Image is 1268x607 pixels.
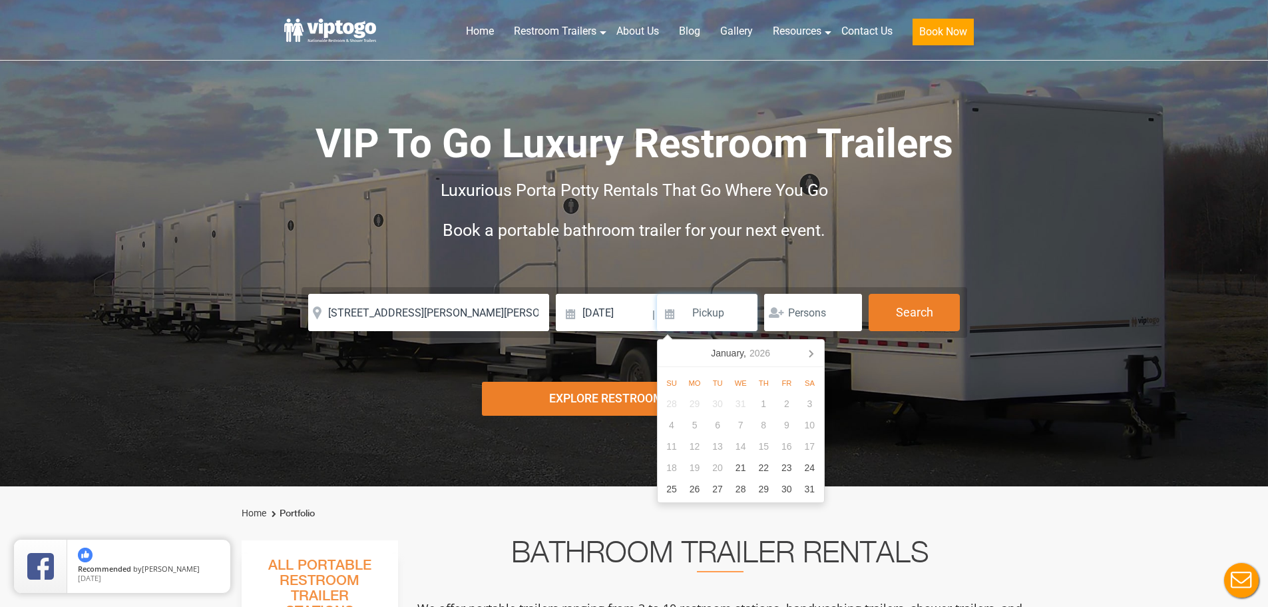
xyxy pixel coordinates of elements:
a: Resources [763,17,831,46]
div: 18 [660,457,684,478]
a: Home [456,17,504,46]
span: by [78,565,220,574]
h2: Bathroom Trailer Rentals [416,540,1024,572]
a: Blog [669,17,710,46]
div: 25 [660,478,684,500]
div: 20 [706,457,730,478]
div: Sa [798,375,821,391]
div: 6 [706,414,730,436]
div: Mo [683,375,706,391]
a: Book Now [903,17,984,53]
div: 21 [729,457,752,478]
div: 3 [798,393,821,414]
div: 19 [683,457,706,478]
div: 7 [729,414,752,436]
div: 29 [683,393,706,414]
a: Contact Us [831,17,903,46]
div: Th [752,375,775,391]
div: 22 [752,457,775,478]
img: Review Rating [27,553,54,580]
div: 11 [660,436,684,457]
div: 15 [752,436,775,457]
div: 17 [798,436,821,457]
span: | [652,294,655,336]
div: 26 [683,478,706,500]
div: 10 [798,414,821,436]
div: 28 [729,478,752,500]
span: Recommended [78,564,131,574]
div: 2 [775,393,799,414]
span: VIP To Go Luxury Restroom Trailers [316,120,953,167]
span: Luxurious Porta Potty Rentals That Go Where You Go [441,181,828,200]
a: Home [242,508,266,518]
div: 24 [798,457,821,478]
div: 8 [752,414,775,436]
div: 29 [752,478,775,500]
a: Restroom Trailers [504,17,606,46]
input: Delivery [556,294,651,331]
li: Portfolio [268,506,315,522]
div: 23 [775,457,799,478]
input: Where do you need your restroom? [308,294,549,331]
a: About Us [606,17,669,46]
div: We [729,375,752,391]
img: thumbs up icon [78,548,93,562]
div: January, [706,342,775,364]
div: 1 [752,393,775,414]
div: 31 [798,478,821,500]
span: Book a portable bathroom trailer for your next event. [443,221,825,240]
div: 13 [706,436,730,457]
div: 9 [775,414,799,436]
div: Fr [775,375,799,391]
div: 5 [683,414,706,436]
div: 14 [729,436,752,457]
div: 12 [683,436,706,457]
button: Search [869,294,960,331]
button: Book Now [913,19,974,45]
div: 16 [775,436,799,457]
i: 2026 [749,345,770,361]
div: 30 [775,478,799,500]
div: Explore Restroom Trailers [482,382,786,416]
div: Su [660,375,684,391]
input: Persons [764,294,862,331]
span: [DATE] [78,573,101,583]
div: Tu [706,375,730,391]
div: 28 [660,393,684,414]
div: 27 [706,478,730,500]
div: 4 [660,414,684,436]
input: Pickup [657,294,758,331]
button: Live Chat [1215,554,1268,607]
span: [PERSON_NAME] [142,564,200,574]
a: Gallery [710,17,763,46]
div: 30 [706,393,730,414]
div: 31 [729,393,752,414]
